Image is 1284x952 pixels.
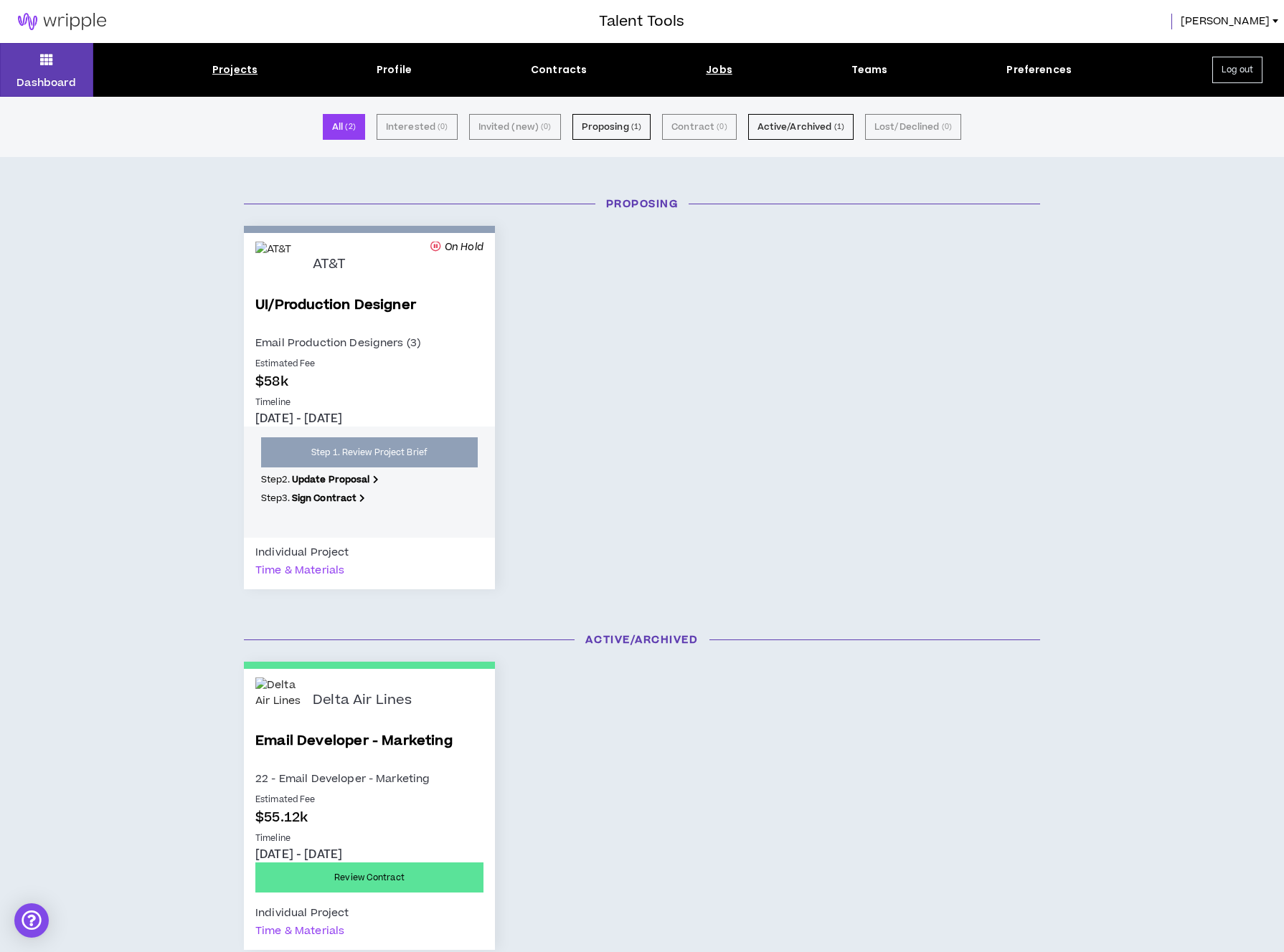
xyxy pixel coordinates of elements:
a: Email Developer - Marketing [255,731,483,770]
p: Step 2 . [261,473,478,486]
p: Step 3 . [261,492,478,505]
button: Lost/Declined (0) [865,114,961,140]
b: Sign Contract [292,492,357,505]
small: ( 0 ) [942,120,952,133]
div: Open Intercom Messenger [14,903,49,938]
p: Timeline [255,396,483,409]
img: AT&T [255,242,302,288]
div: Contracts [531,62,587,77]
button: Contract (0) [662,114,736,140]
h3: Active/Archived [233,632,1051,647]
div: Individual Project [255,904,349,922]
p: $58k [255,372,483,391]
button: Proposing (1) [572,114,651,140]
p: [DATE] - [DATE] [255,847,483,862]
div: Time & Materials [255,922,344,940]
b: Update Proposal [292,473,370,486]
p: 22 - Email Developer - Marketing [255,770,483,788]
div: Profile [377,62,412,77]
a: UI/Production Designer [255,295,483,334]
div: Jobs [706,62,732,77]
p: Estimated Fee [255,794,483,806]
div: Preferences [1006,62,1072,77]
a: Review Contract [255,862,483,892]
p: AT&T [313,257,346,273]
small: ( 0 ) [541,120,551,133]
small: ( 0 ) [717,120,727,133]
div: Time & Materials [255,561,344,579]
p: [DATE] - [DATE] [255,411,483,427]
a: Step 1. Review Project Brief [261,437,478,467]
img: Delta Air Lines [255,677,302,724]
p: Estimated Fee [255,358,483,371]
small: ( 0 ) [438,120,448,133]
small: ( 1 ) [631,120,641,133]
div: Individual Project [255,543,349,561]
button: Invited (new) (0) [469,114,561,140]
p: $55.12k [255,808,483,827]
h3: Talent Tools [599,11,684,32]
div: Teams [851,62,888,77]
p: Timeline [255,832,483,845]
h3: Proposing [233,196,1051,211]
p: Email Production Designers (3) [255,334,483,352]
small: ( 2 ) [345,120,355,133]
small: ( 1 ) [834,120,844,133]
button: Log out [1212,57,1262,83]
button: Interested (0) [377,114,458,140]
span: [PERSON_NAME] [1181,14,1270,29]
p: Delta Air Lines [313,692,412,709]
p: Dashboard [16,75,76,90]
button: All (2) [323,114,365,140]
button: Active/Archived (1) [748,114,854,140]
